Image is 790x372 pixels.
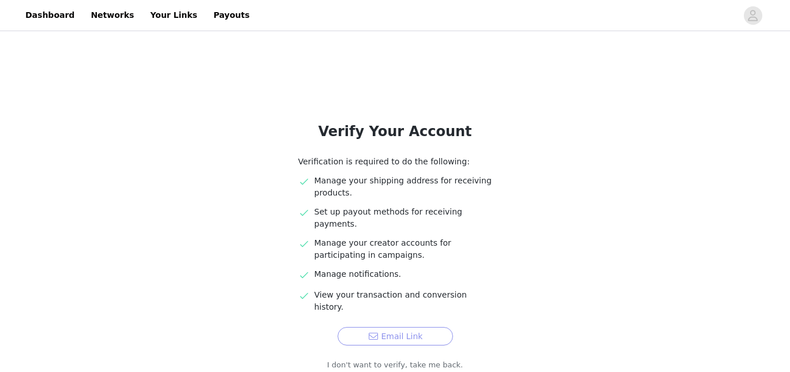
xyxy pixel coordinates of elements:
[314,175,492,199] p: Manage your shipping address for receiving products.
[314,289,492,313] p: View your transaction and conversion history.
[143,2,204,28] a: Your Links
[314,237,492,261] p: Manage your creator accounts for participating in campaigns.
[84,2,141,28] a: Networks
[314,206,492,230] p: Set up payout methods for receiving payments.
[327,359,463,371] a: I don't want to verify, take me back.
[271,121,520,142] h1: Verify Your Account
[207,2,257,28] a: Payouts
[338,327,453,345] button: Email Link
[298,156,492,168] p: Verification is required to do the following:
[314,268,492,280] p: Manage notifications.
[18,2,81,28] a: Dashboard
[747,6,758,25] div: avatar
